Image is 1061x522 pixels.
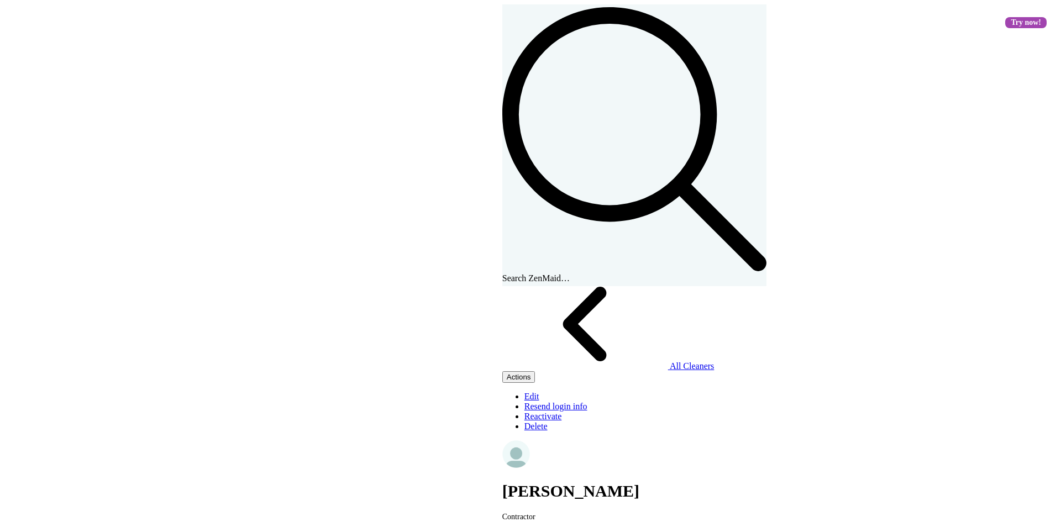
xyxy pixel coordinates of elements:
[670,361,714,371] span: All Cleaners
[524,402,587,411] a: Resend login info
[524,392,539,401] a: Edit
[524,421,548,431] a: Delete
[502,371,535,383] button: Actions
[502,273,570,283] span: Search ZenMaid…
[1005,17,1047,28] div: Try now!
[502,440,530,468] img: employee_icon-c2f8239691d896a72cdd9dc41cfb7b06f9d69bdd837a2ad469be8ff06ab05b5f.png
[502,361,715,371] a: All Cleaners
[502,482,639,500] h1: [PERSON_NAME]
[502,513,535,521] span: Contractor
[524,412,562,421] a: Reactivate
